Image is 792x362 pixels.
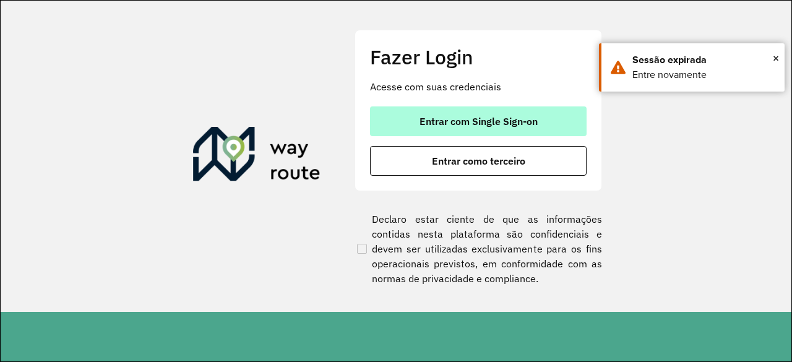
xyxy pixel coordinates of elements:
[632,53,775,67] div: Sessão expirada
[773,49,779,67] span: ×
[370,106,587,136] button: button
[355,212,602,286] label: Declaro estar ciente de que as informações contidas nesta plataforma são confidenciais e devem se...
[193,127,321,186] img: Roteirizador AmbevTech
[370,79,587,94] p: Acesse com suas credenciais
[632,67,775,82] div: Entre novamente
[773,49,779,67] button: Close
[420,116,538,126] span: Entrar com Single Sign-on
[432,156,525,166] span: Entrar como terceiro
[370,146,587,176] button: button
[370,45,587,69] h2: Fazer Login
